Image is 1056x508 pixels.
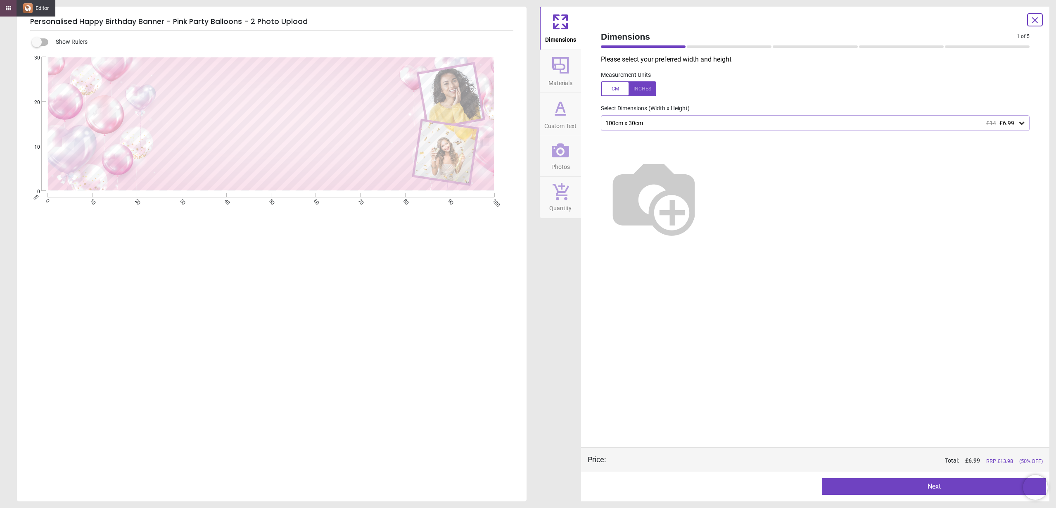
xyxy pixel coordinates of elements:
span: 1 of 5 [1017,33,1030,40]
span: £ 13.98 [997,458,1013,464]
div: 100cm x 30cm [605,120,1018,127]
img: Helper for size comparison [601,144,707,250]
div: Price : [588,454,606,465]
div: Total: [618,457,1043,465]
span: 6.99 [968,457,980,464]
span: RRP [986,458,1013,465]
button: Materials [540,50,581,93]
span: Custom Text [544,118,577,131]
span: 30 [24,55,40,62]
label: Measurement Units [601,71,651,79]
span: Quantity [549,200,572,213]
iframe: Brevo live chat [1023,475,1048,500]
label: Select Dimensions (Width x Height) [594,104,690,113]
span: Photos [551,159,570,171]
span: £6.99 [999,120,1014,126]
p: Please select your preferred width and height [601,55,1036,64]
button: Custom Text [540,93,581,136]
button: Next [822,478,1046,495]
h5: Personalised Happy Birthday Banner - Pink Party Balloons - 2 Photo Upload [30,13,513,31]
span: Dimensions [545,32,576,44]
span: (50% OFF) [1019,458,1043,465]
button: Photos [540,136,581,177]
span: £ [965,457,980,465]
img: icon.png [23,3,33,13]
span: Dimensions [601,31,1017,43]
div: Show Rulers [37,37,527,47]
button: Quantity [540,177,581,218]
span: £14 [986,120,996,126]
span: Materials [548,75,572,88]
button: Dimensions [540,7,581,50]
